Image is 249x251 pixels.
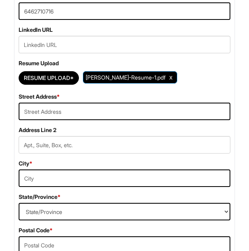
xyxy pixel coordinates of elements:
input: Street Address [19,103,230,120]
label: LinkedIn URL [19,26,53,34]
button: Resume Upload*Resume Upload* [19,71,79,85]
label: Address Line 2 [19,126,56,134]
input: LinkedIn URL [19,36,230,53]
label: State/Province [19,193,61,201]
input: Apt., Suite, Box, etc. [19,136,230,154]
label: Resume Upload [19,59,59,67]
input: Phone [19,2,230,20]
label: Postal Code [19,226,53,234]
label: Street Address [19,93,60,101]
a: Clear Uploaded File [167,72,174,83]
label: City [19,160,33,167]
span: [PERSON_NAME]-Resume-1.pdf [86,74,165,81]
select: State/Province [19,203,230,220]
input: City [19,169,230,187]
